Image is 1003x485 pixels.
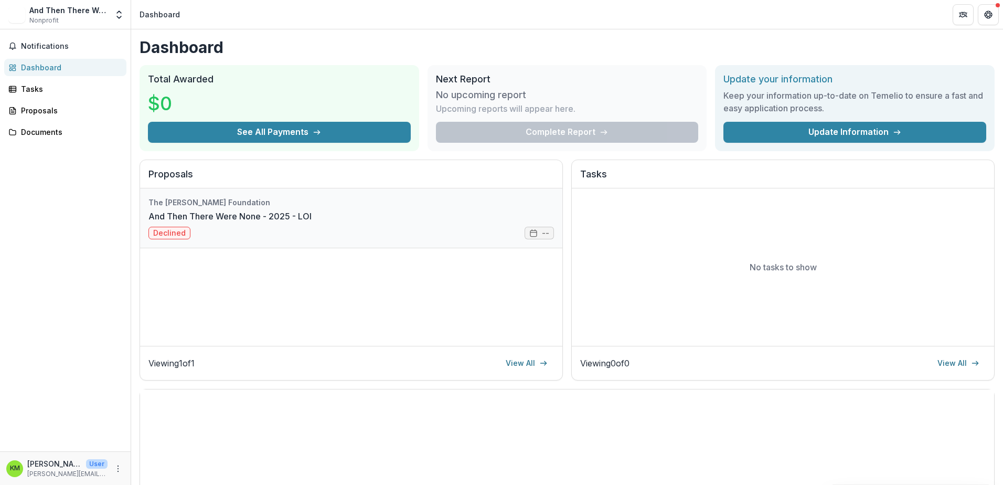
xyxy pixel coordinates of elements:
p: Upcoming reports will appear here. [436,102,575,115]
h3: No upcoming report [436,89,526,101]
a: View All [931,355,986,372]
img: And Then There Were None [8,6,25,23]
a: Update Information [723,122,986,143]
button: See All Payments [148,122,411,143]
div: And Then There Were None [29,5,108,16]
h3: $0 [148,89,227,118]
h2: Proposals [148,168,554,188]
button: Partners [953,4,974,25]
a: Proposals [4,102,126,119]
h1: Dashboard [140,38,995,57]
p: User [86,459,108,469]
div: Kristina Miller [10,465,20,472]
div: Tasks [21,83,118,94]
p: No tasks to show [750,261,817,273]
div: Dashboard [140,9,180,20]
p: Viewing 1 of 1 [148,357,195,370]
p: Viewing 0 of 0 [580,357,629,370]
button: Open entity switcher [112,4,126,25]
button: Get Help [978,4,999,25]
div: Dashboard [21,62,118,73]
p: [PERSON_NAME] [27,458,82,469]
h2: Total Awarded [148,73,411,85]
button: More [112,462,124,475]
span: Nonprofit [29,16,59,25]
h2: Update your information [723,73,986,85]
h2: Tasks [580,168,986,188]
div: Proposals [21,105,118,116]
span: Notifications [21,42,122,51]
a: View All [499,355,554,372]
h2: Next Report [436,73,699,85]
nav: breadcrumb [135,7,184,22]
a: Documents [4,123,126,141]
a: Tasks [4,80,126,98]
a: Dashboard [4,59,126,76]
a: And Then There Were None - 2025 - LOI [148,210,312,223]
h3: Keep your information up-to-date on Temelio to ensure a fast and easy application process. [723,89,986,114]
button: Notifications [4,38,126,55]
p: [PERSON_NAME][EMAIL_ADDRESS][DOMAIN_NAME] [27,469,108,479]
div: Documents [21,126,118,138]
